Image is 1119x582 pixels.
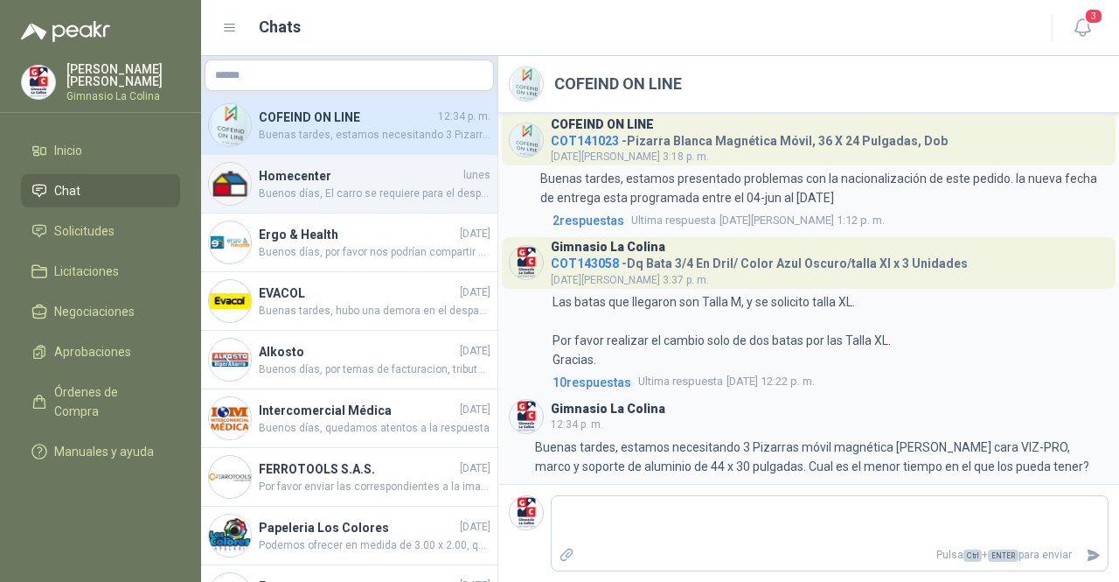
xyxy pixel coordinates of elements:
h4: Homecenter [259,166,460,186]
img: Company Logo [510,246,543,279]
img: Logo peakr [21,21,110,42]
img: Company Logo [510,123,543,157]
span: lunes [463,167,490,184]
span: Licitaciones [54,262,119,281]
button: 3 [1067,12,1098,44]
p: Buenas tardes, estamos presentado problemas con la nacionalización de este pedido. la nueva fecha... [540,169,1109,207]
span: 12:34 p. m. [551,418,603,431]
span: [DATE] 12:22 p. m. [638,373,815,390]
h3: Gimnasio La Colina [551,404,665,414]
label: Adjuntar archivos [552,540,581,571]
span: Manuales y ayuda [54,442,154,461]
h4: - Dq Bata 3/4 En Dril/ Color Azul Oscuro/talla Xl x 3 Unidades [551,252,968,269]
span: [DATE][PERSON_NAME] 3:18 p. m. [551,151,709,163]
img: Company Logo [209,515,251,557]
span: Buenos días, quedamos atentos a la respuesta [259,420,490,437]
h4: Intercomercial Médica [259,401,456,420]
img: Company Logo [209,163,251,205]
span: Aprobaciones [54,342,131,361]
a: Chat [21,174,180,207]
span: Buenas tardes, hubo una demora en el despacho, estarían llegando entre mañana y el jueves. Guía S... [259,303,490,319]
span: Solicitudes [54,221,115,241]
img: Company Logo [22,66,55,99]
h4: Alkosto [259,342,456,361]
span: Ctrl [963,550,982,562]
a: Company LogoCOFEIND ON LINE12:34 p. m.Buenas tardes, estamos necesitando 3 Pizarras móvil magnéti... [201,96,497,155]
span: Buenos días, por temas de facturacion, tributacion, y credito 30 dias, el precio debe tener consi... [259,361,490,378]
span: [DATE] [460,519,490,536]
h3: Gimnasio La Colina [551,242,665,252]
img: Company Logo [209,456,251,498]
a: Company LogoAlkosto[DATE]Buenos días, por temas de facturacion, tributacion, y credito 30 dias, e... [201,331,497,389]
span: [DATE] [460,343,490,360]
img: Company Logo [209,221,251,263]
h2: COFEIND ON LINE [554,72,682,96]
span: Chat [54,181,80,200]
span: 2 respuesta s [553,211,624,230]
span: COT141023 [551,134,619,148]
span: 10 respuesta s [553,373,631,392]
a: 10respuestasUltima respuesta[DATE] 12:22 p. m. [549,373,1109,392]
span: Ultima respuesta [638,373,723,390]
h4: - Pizarra Blanca Magnética Móvil, 36 X 24 Pulgadas, Dob [551,130,948,146]
a: Company LogoIntercomercial Médica[DATE]Buenos días, quedamos atentos a la respuesta [201,389,497,448]
a: 2respuestasUltima respuesta[DATE][PERSON_NAME] 1:12 p. m. [549,211,1109,230]
img: Company Logo [209,280,251,322]
span: Negociaciones [54,302,135,321]
a: Licitaciones [21,255,180,288]
h4: EVACOL [259,284,456,303]
span: [DATE] [460,460,490,477]
a: Company LogoPapeleria Los Colores[DATE]Podemos ofrecer en medida de 3.00 x 2.00, quedamos atentos... [201,507,497,565]
span: Órdenes de Compra [54,382,163,421]
p: Buenas tardes, estamos necesitando 3 Pizarras móvil magnética [PERSON_NAME] cara VIZ-PRO, marco y... [535,438,1109,476]
h4: Papeleria Los Colores [259,518,456,537]
span: Buenos días, por favor nos podrían compartir estatura y peso del paciente. [259,244,490,261]
span: Buenas tardes, estamos necesitando 3 Pizarras móvil magnética [PERSON_NAME] cara VIZ-PRO, marco y... [259,127,490,144]
a: Company LogoFERROTOOLS S.A.S.[DATE]Por favor enviar las correspondientes a la imagen WhatsApp Ima... [201,448,497,507]
span: Podemos ofrecer en medida de 3.00 x 2.00, quedamos atentos para cargar precio [259,537,490,554]
span: ENTER [988,550,1018,562]
span: [DATE] [460,226,490,242]
span: 12:34 p. m. [438,109,490,125]
a: Company LogoErgo & Health[DATE]Buenos días, por favor nos podrían compartir estatura y peso del p... [201,214,497,272]
span: Ultima respuesta [631,212,716,229]
span: [DATE] [460,402,490,418]
a: Aprobaciones [21,335,180,368]
a: Inicio [21,134,180,167]
a: Manuales y ayuda [21,435,180,468]
img: Company Logo [209,104,251,146]
span: [DATE][PERSON_NAME] 1:12 p. m. [631,212,885,229]
img: Company Logo [510,496,543,529]
h3: COFEIND ON LINE [551,120,654,130]
span: COT143058 [551,256,619,270]
p: Las batas que llegaron son Talla M, y se solicito talla XL. Por favor realizar el cambio solo de ... [553,292,893,369]
p: [PERSON_NAME] [PERSON_NAME] [66,63,180,88]
img: Company Logo [510,400,543,433]
a: Company LogoEVACOL[DATE]Buenas tardes, hubo una demora en el despacho, estarían llegando entre ma... [201,272,497,331]
h4: Ergo & Health [259,225,456,244]
a: Solicitudes [21,214,180,248]
a: Negociaciones [21,295,180,328]
a: Órdenes de Compra [21,375,180,428]
p: Gimnasio La Colina [66,91,180,102]
a: Company LogoHomecenterlunesBuenos días, El carro se requiere para el desplazamiento de elementos ... [201,155,497,214]
span: 3 [1084,8,1103,25]
p: Pulsa + para enviar [581,540,1080,571]
span: Por favor enviar las correspondientes a la imagen WhatsApp Image [DATE] 1.03.20 PM.jpeg [259,479,490,495]
img: Company Logo [209,397,251,439]
span: [DATE] [460,284,490,301]
button: Enviar [1079,540,1108,571]
h4: FERROTOOLS S.A.S. [259,459,456,479]
img: Company Logo [510,67,543,101]
h1: Chats [259,15,301,39]
img: Company Logo [209,339,251,381]
span: Buenos días, El carro se requiere para el desplazamiento de elementos de cafetería (termos de caf... [259,186,490,202]
span: Inicio [54,141,82,160]
span: [DATE][PERSON_NAME] 3:37 p. m. [551,274,709,286]
h4: COFEIND ON LINE [259,108,434,127]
